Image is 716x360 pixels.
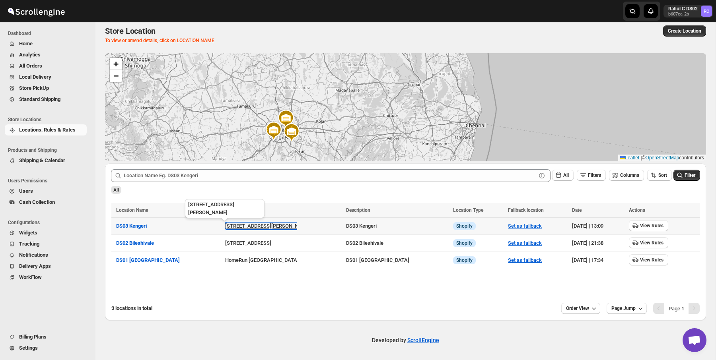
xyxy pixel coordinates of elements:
[8,219,90,226] span: Configurations
[113,187,119,193] span: All
[552,170,574,181] button: All
[669,306,684,312] span: Page
[456,240,473,246] span: Shopify
[346,222,418,230] div: DS03 Kengeri
[640,257,663,263] span: View Rules
[282,123,301,142] img: Marker
[19,199,55,205] span: Cash Collection
[19,157,65,163] span: Shipping & Calendar
[668,12,698,17] p: b607ea-2b
[19,334,47,340] span: Billing Plans
[611,305,636,312] span: Page Jump
[225,223,311,229] button: [STREET_ADDRESS][PERSON_NAME]
[5,124,87,135] button: Locations, Rules & Rates
[19,188,33,194] span: Users
[572,207,582,213] span: Date
[653,303,700,314] nav: Pagination
[629,254,668,265] button: View Rules
[8,147,90,153] span: Products and Shipping
[19,127,76,133] span: Locations, Rules & Rates
[701,6,712,17] span: Rahul C DS02
[8,116,90,123] span: Store Locations
[19,274,42,280] span: WorkFlow
[19,230,37,236] span: Widgets
[646,155,679,161] a: OpenStreetMap
[113,71,119,81] span: −
[5,60,87,72] button: All Orders
[372,336,439,344] p: Developed by
[456,257,473,263] span: Shopify
[572,256,624,264] div: [DATE] | 17:34
[19,74,51,80] span: Local Delivery
[456,223,473,229] span: Shopify
[116,256,180,264] button: DS01 [GEOGRAPHIC_DATA]
[508,223,542,229] button: Set as fallback
[640,240,663,246] span: View Rules
[19,252,48,258] span: Notifications
[5,343,87,354] button: Settings
[113,59,119,69] span: +
[19,41,33,46] span: Home
[641,155,642,161] span: |
[19,85,49,91] span: Store PickUp
[620,172,639,178] span: Columns
[618,155,706,161] div: © contributors
[629,237,668,248] button: View Rules
[508,207,544,213] span: Fallback location
[8,178,90,184] span: Users Permissions
[116,207,148,213] span: Location Name
[668,28,701,34] span: Create Location
[19,52,41,58] span: Analytics
[572,239,624,247] div: [DATE] | 21:38
[105,38,214,43] span: To view or amend details, click on LOCATION NAME
[276,109,296,128] img: Marker
[508,257,542,263] button: Set as fallback
[407,337,439,343] a: ScrollEngine
[640,223,663,229] span: View Rules
[629,220,668,231] button: View Rules
[346,239,418,247] div: DS02 Bileshivale
[561,303,600,314] button: Order View
[5,197,87,208] button: Cash Collection
[116,240,154,246] span: DS02 Bileshivale
[116,239,154,247] button: DS02 Bileshivale
[704,9,709,14] text: RC
[663,25,706,37] button: Create Location
[609,170,644,181] button: Columns
[225,240,271,246] button: [STREET_ADDRESS]
[453,207,483,213] span: Location Type
[5,227,87,238] button: Widgets
[607,303,647,314] button: Page Jump
[566,305,589,312] span: Order View
[668,6,698,12] p: Rahul C DS02
[5,250,87,261] button: Notifications
[19,345,38,351] span: Settings
[116,223,147,229] span: DS03 Kengeri
[508,240,542,246] button: Set as fallback
[19,241,39,247] span: Tracking
[563,172,569,178] span: All
[116,222,147,230] button: DS03 Kengeri
[110,58,122,70] a: Zoom in
[588,172,601,178] span: Filters
[5,38,87,49] button: Home
[683,328,706,352] div: Open chat
[225,257,299,263] button: HomeRun [GEOGRAPHIC_DATA]
[105,26,156,36] span: Store Location
[5,155,87,166] button: Shipping & Calendar
[111,305,152,311] span: 3 locations in total
[110,70,122,82] a: Zoom out
[663,5,713,17] button: User menu
[8,30,90,37] span: Dashboard
[124,169,536,182] input: Location Name Eg. DS03 Kengeri
[264,121,283,140] img: Marker
[620,155,639,161] a: Leaflet
[629,207,645,213] span: Actions
[346,207,370,213] span: Description
[19,263,51,269] span: Delivery Apps
[19,96,60,102] span: Standard Shipping
[658,172,667,178] span: Sort
[647,170,672,181] button: Sort
[5,272,87,283] button: WorkFlow
[681,306,684,312] b: 1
